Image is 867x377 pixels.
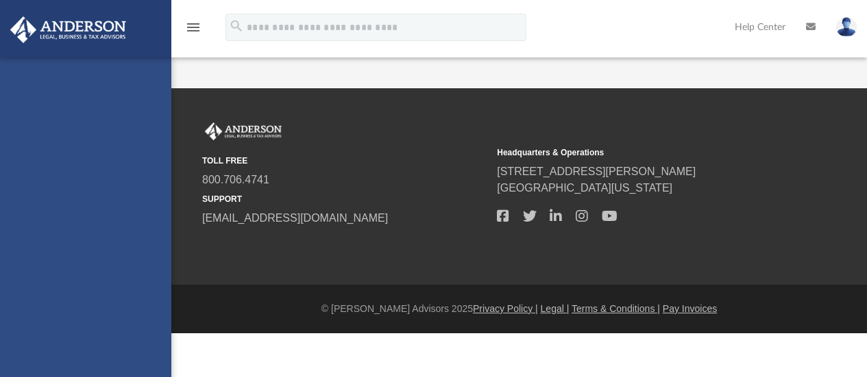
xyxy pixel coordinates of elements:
img: User Pic [836,17,857,37]
img: Anderson Advisors Platinum Portal [202,122,284,140]
a: [STREET_ADDRESS][PERSON_NAME] [497,166,696,177]
div: © [PERSON_NAME] Advisors 2025 [171,302,867,316]
img: Anderson Advisors Platinum Portal [6,16,130,43]
small: SUPPORT [202,193,487,205]
i: search [229,18,244,34]
a: [EMAIL_ADDRESS][DOMAIN_NAME] [202,212,388,224]
a: Privacy Policy | [473,303,538,314]
a: menu [185,26,202,36]
a: Legal | [541,303,570,314]
small: TOLL FREE [202,155,487,167]
a: Terms & Conditions | [572,303,660,314]
a: [GEOGRAPHIC_DATA][US_STATE] [497,182,672,194]
i: menu [185,19,202,36]
a: Pay Invoices [663,303,717,314]
small: Headquarters & Operations [497,146,782,159]
a: 800.706.4741 [202,174,269,185]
